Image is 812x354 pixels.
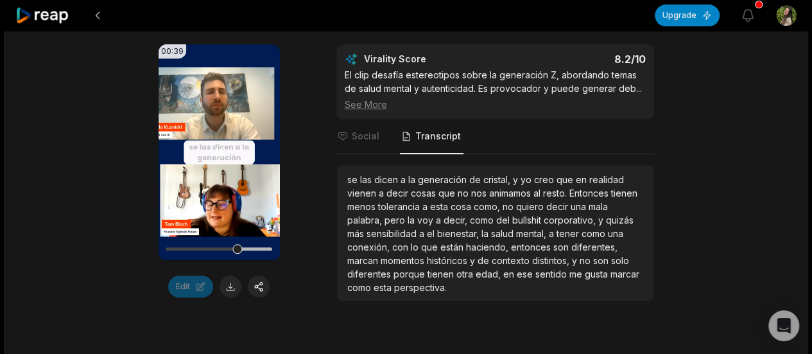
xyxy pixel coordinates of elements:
[543,188,569,199] span: resto.
[345,68,646,111] div: El clip desafía estereotipos sobre la generación Z, abordando temas de salud mental y autenticida...
[492,255,532,266] span: contexto
[347,242,392,252] span: conexión,
[381,255,427,266] span: momentos
[503,269,517,279] span: en
[378,201,422,212] span: tolerancia
[549,228,557,239] span: a
[535,269,569,279] span: sentido
[421,242,440,252] span: que
[347,201,378,212] span: menos
[476,269,503,279] span: edad,
[611,188,637,199] span: tienen
[585,269,610,279] span: gusta
[516,201,546,212] span: quiero
[517,269,535,279] span: ese
[544,215,598,226] span: corporativo,
[417,215,436,226] span: voy
[513,174,521,185] span: y
[427,255,470,266] span: históricos
[611,255,629,266] span: solo
[557,228,582,239] span: tener
[610,269,639,279] span: marcar
[534,174,557,185] span: creo
[532,255,572,266] span: distintos,
[451,201,474,212] span: cosa
[360,174,374,185] span: las
[598,215,606,226] span: y
[347,269,393,279] span: diferentes
[347,188,379,199] span: vienen
[347,215,384,226] span: palabra,
[483,174,513,185] span: cristal,
[427,228,437,239] span: el
[347,255,381,266] span: marcan
[516,228,549,239] span: mental,
[470,255,478,266] span: y
[491,228,516,239] span: salud
[466,242,511,252] span: haciendo,
[347,282,374,293] span: como
[394,282,447,293] span: perspectiva.
[347,174,360,185] span: se
[444,215,470,226] span: decir,
[456,269,476,279] span: otra
[408,215,417,226] span: la
[384,215,408,226] span: pero
[655,4,720,26] button: Upgrade
[411,188,438,199] span: cosas
[422,201,430,212] span: a
[428,269,456,279] span: tienen
[379,188,386,199] span: a
[440,242,466,252] span: están
[469,174,483,185] span: de
[553,242,571,252] span: son
[569,188,611,199] span: Entonces
[511,242,553,252] span: entonces
[496,215,512,226] span: del
[419,228,427,239] span: a
[474,201,503,212] span: como,
[533,188,543,199] span: al
[471,188,489,199] span: nos
[478,255,492,266] span: de
[589,201,608,212] span: mala
[580,255,593,266] span: no
[374,174,401,185] span: dicen
[582,228,608,239] span: como
[503,201,516,212] span: no
[168,276,213,297] button: Edit
[437,228,481,239] span: bienestar,
[393,269,428,279] span: porque
[336,119,654,154] nav: Tabs
[470,215,496,226] span: como
[386,188,411,199] span: decir
[576,174,589,185] span: en
[571,201,589,212] span: una
[415,130,461,143] span: Transcript
[593,255,611,266] span: son
[589,174,624,185] span: realidad
[438,188,458,199] span: que
[411,242,421,252] span: lo
[430,201,451,212] span: esta
[458,188,471,199] span: no
[367,228,419,239] span: sensibilidad
[546,201,571,212] span: decir
[512,215,544,226] span: bullshit
[418,174,469,185] span: generación
[374,282,394,293] span: esta
[569,269,585,279] span: me
[572,255,580,266] span: y
[401,174,408,185] span: a
[364,53,502,66] div: Virality Score
[508,53,646,66] div: 8.2 /10
[489,188,533,199] span: animamos
[557,174,576,185] span: que
[347,228,367,239] span: más
[571,242,618,252] span: diferentes,
[392,242,411,252] span: con
[768,310,799,341] div: Open Intercom Messenger
[352,130,379,143] span: Social
[436,215,444,226] span: a
[345,98,646,111] div: See More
